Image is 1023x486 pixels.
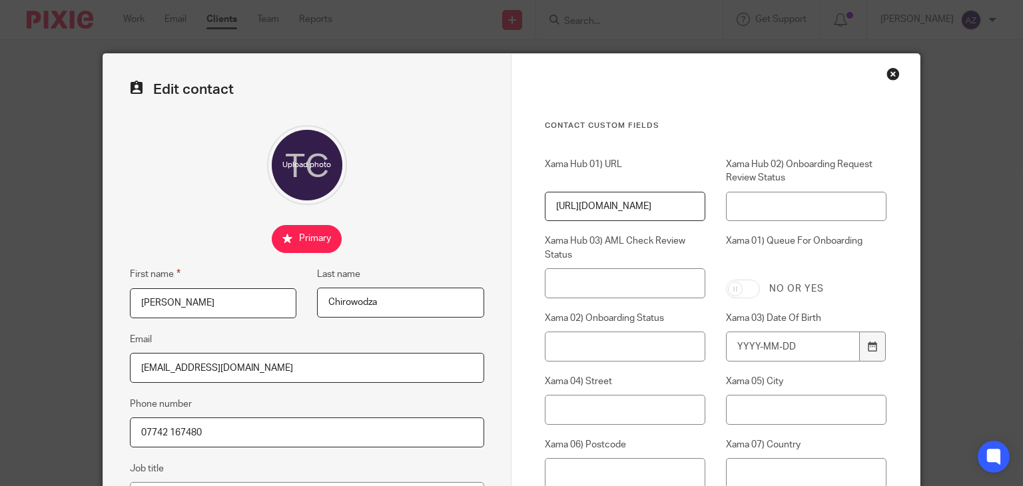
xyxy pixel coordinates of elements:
label: Xama 05) City [726,375,886,388]
label: Xama 03) Date Of Birth [726,312,886,325]
label: Phone number [130,397,192,411]
label: Job title [130,462,164,475]
label: No or yes [769,282,824,296]
label: Xama 02) Onboarding Status [545,312,705,325]
label: Xama 04) Street [545,375,705,388]
label: Last name [317,268,360,281]
label: Xama 07) Country [726,438,886,451]
label: Xama 06) Postcode [545,438,705,451]
label: First name [130,266,180,282]
label: Xama Hub 01) URL [545,158,705,185]
label: Xama Hub 03) AML Check Review Status [545,234,705,262]
h2: Edit contact [130,81,484,99]
label: Xama Hub 02) Onboarding Request Review Status [726,158,886,185]
h3: Contact Custom fields [545,121,886,131]
label: Xama 01) Queue For Onboarding [726,234,886,269]
div: Close this dialog window [886,67,900,81]
input: YYYY-MM-DD [726,332,860,362]
label: Email [130,333,152,346]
